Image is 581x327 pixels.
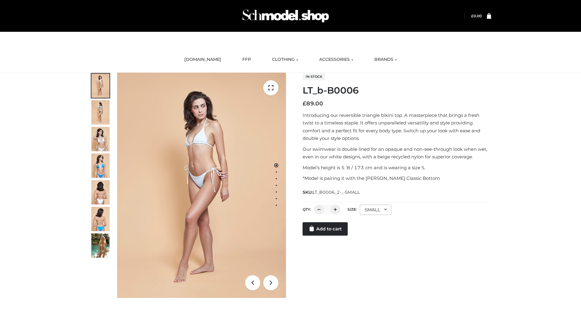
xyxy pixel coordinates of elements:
img: ArielClassicBikiniTop_CloudNine_AzureSky_OW114ECO_4-scaled.jpg [91,154,110,178]
img: Schmodel Admin 964 [240,4,331,28]
a: ACCESSORIES [315,53,358,66]
img: ArielClassicBikiniTop_CloudNine_AzureSky_OW114ECO_7-scaled.jpg [91,180,110,204]
span: £ [303,100,306,107]
img: ArielClassicBikiniTop_CloudNine_AzureSky_OW114ECO_8-scaled.jpg [91,207,110,231]
a: CLOTHING [268,53,303,66]
div: SMALL [360,205,391,215]
img: ArielClassicBikiniTop_CloudNine_AzureSky_OW114ECO_3-scaled.jpg [91,127,110,151]
img: Arieltop_CloudNine_AzureSky2.jpg [91,233,110,258]
span: LT_B0006_2-_-SMALL [313,190,360,195]
a: Add to cart [303,222,348,236]
img: ArielClassicBikiniTop_CloudNine_AzureSky_OW114ECO_2-scaled.jpg [91,100,110,124]
span: In stock [303,73,325,80]
p: Our swimwear is double lined for an opaque and non-see-through look when wet, even in our white d... [303,145,491,161]
img: ArielClassicBikiniTop_CloudNine_AzureSky_OW114ECO_1 [117,73,286,298]
label: QTY: [303,207,311,212]
label: Size: [347,207,357,212]
span: £ [471,14,474,18]
a: FFP [238,53,255,66]
p: Introducing our reversible triangle bikini top. A masterpiece that brings a fresh twist to a time... [303,111,491,142]
img: ArielClassicBikiniTop_CloudNine_AzureSky_OW114ECO_1-scaled.jpg [91,74,110,98]
p: Model’s height is 5 ‘8 / 173 cm and is wearing a size S. [303,164,491,172]
span: SKU: [303,189,360,196]
a: £0.00 [471,14,482,18]
bdi: 89.00 [303,100,323,107]
h1: LT_b-B0006 [303,85,491,96]
a: BRANDS [370,53,401,66]
bdi: 0.00 [471,14,482,18]
a: [DOMAIN_NAME] [180,53,226,66]
p: *Model is pairing it with the [PERSON_NAME] Classic Bottom [303,174,491,182]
